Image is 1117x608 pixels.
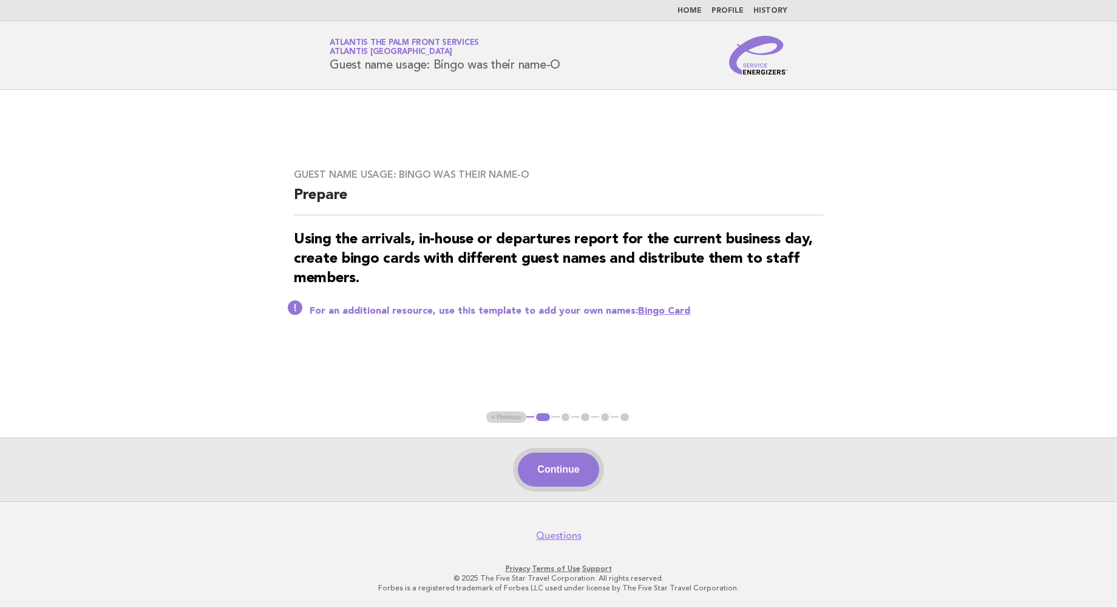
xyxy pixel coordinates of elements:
h3: Guest name usage: Bingo was their name-O [294,169,823,181]
a: Privacy [506,564,530,573]
p: Forbes is a registered trademark of Forbes LLC used under license by The Five Star Travel Corpora... [187,583,930,593]
a: Questions [536,530,582,542]
a: History [753,7,787,15]
a: Bingo Card [638,306,690,316]
h1: Guest name usage: Bingo was their name-O [330,39,560,71]
h2: Prepare [294,186,823,215]
a: Support [582,564,612,573]
p: · · [187,564,930,573]
a: Atlantis The Palm Front ServicesAtlantis [GEOGRAPHIC_DATA] [330,39,479,56]
p: © 2025 The Five Star Travel Corporation. All rights reserved. [187,573,930,583]
a: Terms of Use [532,564,580,573]
a: Home [677,7,702,15]
strong: Using the arrivals, in-house or departures report for the current business day, create bingo card... [294,232,812,286]
p: For an additional resource, use this template to add your own names: [310,305,823,317]
button: Continue [518,453,599,487]
button: 1 [534,411,552,424]
img: Service Energizers [729,36,787,75]
a: Profile [711,7,744,15]
span: Atlantis [GEOGRAPHIC_DATA] [330,49,452,56]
